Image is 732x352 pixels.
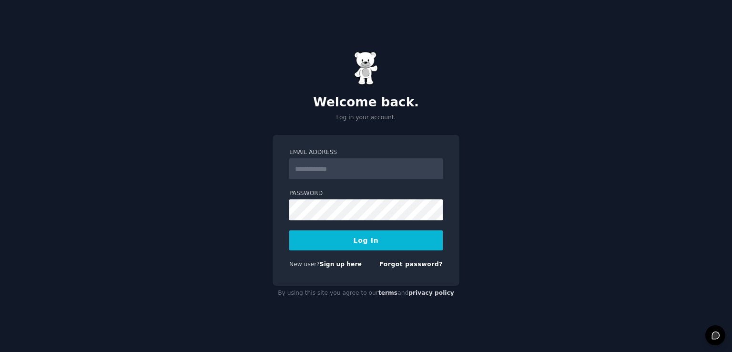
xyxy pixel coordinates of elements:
[289,148,443,157] label: Email Address
[289,189,443,198] label: Password
[289,261,320,268] span: New user?
[320,261,362,268] a: Sign up here
[273,286,459,301] div: By using this site you agree to our and
[378,290,397,296] a: terms
[273,95,459,110] h2: Welcome back.
[289,230,443,250] button: Log In
[408,290,454,296] a: privacy policy
[273,114,459,122] p: Log in your account.
[379,261,443,268] a: Forgot password?
[354,52,378,85] img: Gummy Bear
